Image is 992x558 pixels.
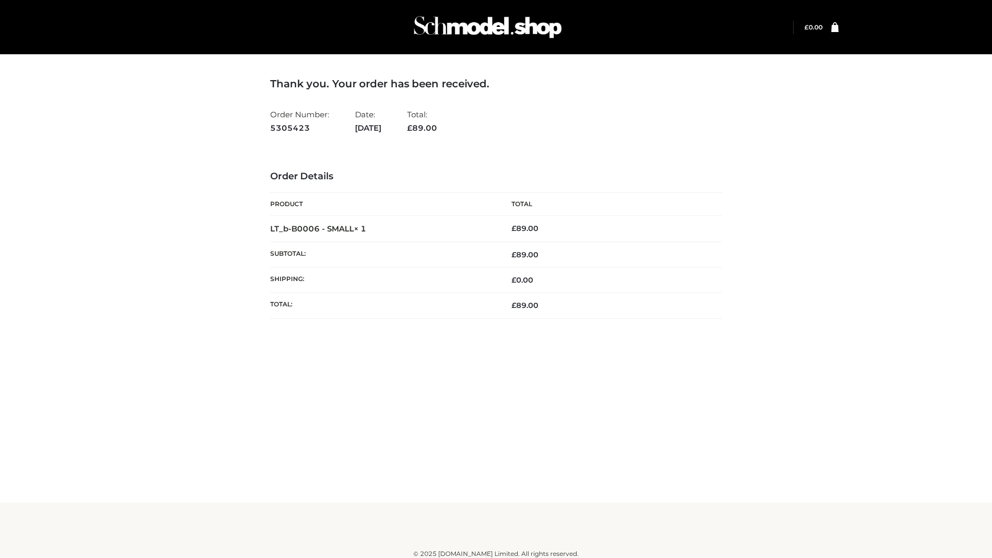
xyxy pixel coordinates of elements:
span: £ [804,23,809,31]
strong: [DATE] [355,121,381,135]
th: Product [270,193,496,216]
span: £ [512,250,516,259]
li: Total: [407,105,437,137]
span: £ [512,275,516,285]
img: Schmodel Admin 964 [410,7,565,48]
th: Total [496,193,722,216]
span: £ [512,301,516,310]
bdi: 0.00 [804,23,823,31]
strong: × 1 [354,224,366,234]
span: £ [512,224,516,233]
strong: 5305423 [270,121,329,135]
th: Shipping: [270,268,496,293]
span: 89.00 [512,301,538,310]
a: £0.00 [804,23,823,31]
bdi: 0.00 [512,275,533,285]
h3: Order Details [270,171,722,182]
span: £ [407,123,412,133]
bdi: 89.00 [512,224,538,233]
th: Subtotal: [270,242,496,267]
li: Date: [355,105,381,137]
strong: LT_b-B0006 - SMALL [270,224,366,234]
th: Total: [270,293,496,318]
li: Order Number: [270,105,329,137]
span: 89.00 [407,123,437,133]
span: 89.00 [512,250,538,259]
h3: Thank you. Your order has been received. [270,78,722,90]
